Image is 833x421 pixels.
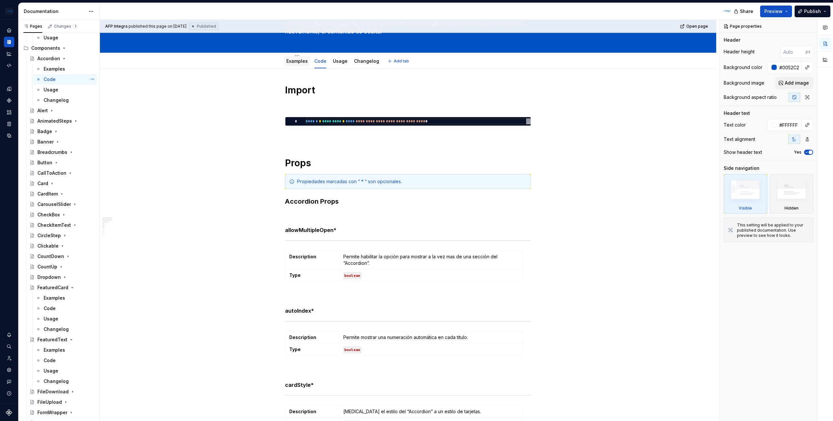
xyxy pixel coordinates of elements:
p: Permite mostrar una numeración automática en cada titulo. [343,334,519,341]
a: CircleStep [27,230,97,241]
div: Propiedades marcadas con “ * “ son opcionales. [297,178,527,185]
a: Usage [333,58,348,64]
span: Publish [804,8,821,15]
a: Accordion [27,53,97,64]
input: Auto [781,46,806,58]
a: Banner [27,137,97,147]
strong: Description [289,254,316,259]
div: Changelog [351,54,382,68]
a: CallToAction [27,168,97,178]
a: CheckItemText [27,220,97,230]
a: Changelog [33,324,97,334]
code: boolean [343,272,361,279]
div: Usage [44,316,58,322]
div: Text alignment [724,136,755,143]
p: [MEDICAL_DATA] el estilo del “Accordion” a un estilo de tarjetas. [343,408,519,415]
div: Components [21,43,97,53]
div: Alert [37,107,48,114]
h5: autoIndex* [285,307,531,314]
a: Code automation [4,60,14,71]
div: Pages [23,24,42,29]
a: Code [33,303,97,314]
a: Examples [33,64,97,74]
div: Background color [724,64,762,71]
div: CountUp [37,264,57,270]
h3: Accordion Props [285,197,531,206]
div: Card [37,180,48,187]
div: Accordion [37,55,60,62]
a: Data sources [4,130,14,141]
a: Usage [33,314,97,324]
div: Changelog [44,378,69,385]
button: Add tab [386,57,412,66]
div: Examples [44,347,65,353]
div: CallToAction [37,170,66,176]
div: Breadcrumbs [37,149,67,156]
span: Open page [686,24,708,29]
div: CheckBox [37,211,60,218]
button: Add image [775,77,813,89]
a: Changelog [354,58,379,64]
a: Components [4,95,14,106]
div: Hidden [785,206,799,211]
a: Code [33,355,97,366]
div: CarouselSlider [37,201,71,208]
div: Banner [37,139,54,145]
div: published this page on [DATE] [129,24,186,29]
div: Header text [724,110,750,116]
strong: Type [289,346,301,352]
div: Show header text [724,149,762,156]
a: CarouselSlider [27,199,97,210]
div: Changes [54,24,78,29]
button: Contact support [4,376,14,387]
p: px [806,49,811,54]
a: CheckBox [27,210,97,220]
code: boolean [343,346,361,353]
div: Design tokens [4,84,14,94]
input: Auto [777,61,802,73]
a: Changelog [33,95,97,105]
a: Analytics [4,48,14,59]
a: Usage [33,33,97,43]
h1: Import [285,84,531,96]
a: Invite team [4,353,14,363]
div: FeaturedText [37,336,67,343]
div: Background aspect ratio [724,94,777,101]
div: Code [312,54,329,68]
a: Clickable [27,241,97,251]
div: Documentation [24,8,85,15]
a: Examples [286,58,308,64]
a: Breadcrumbs [27,147,97,157]
div: Changelog [44,97,69,103]
a: FeaturedCard [27,282,97,293]
a: Home [4,25,14,35]
div: AnimatedSteps [37,118,72,124]
span: 1 [73,24,78,29]
div: Header height [724,48,755,55]
span: AFP Integra [105,24,128,29]
a: Code [314,58,326,64]
a: Examples [33,293,97,303]
a: Documentation [4,37,14,47]
span: Add image [785,80,809,86]
div: Usage [44,368,58,374]
div: Header [724,37,740,43]
div: Dropdown [37,274,61,280]
a: Usage [33,366,97,376]
img: AFP Integra [89,77,94,82]
a: Dropdown [27,272,97,282]
a: AnimatedSteps [27,116,97,126]
div: FormWrapper [37,409,67,416]
span: Published [197,24,216,29]
button: Notifications [4,330,14,340]
div: Usage [44,87,58,93]
a: Supernova Logo [6,409,12,416]
button: Search ⌘K [4,341,14,352]
div: Visible [739,206,752,211]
